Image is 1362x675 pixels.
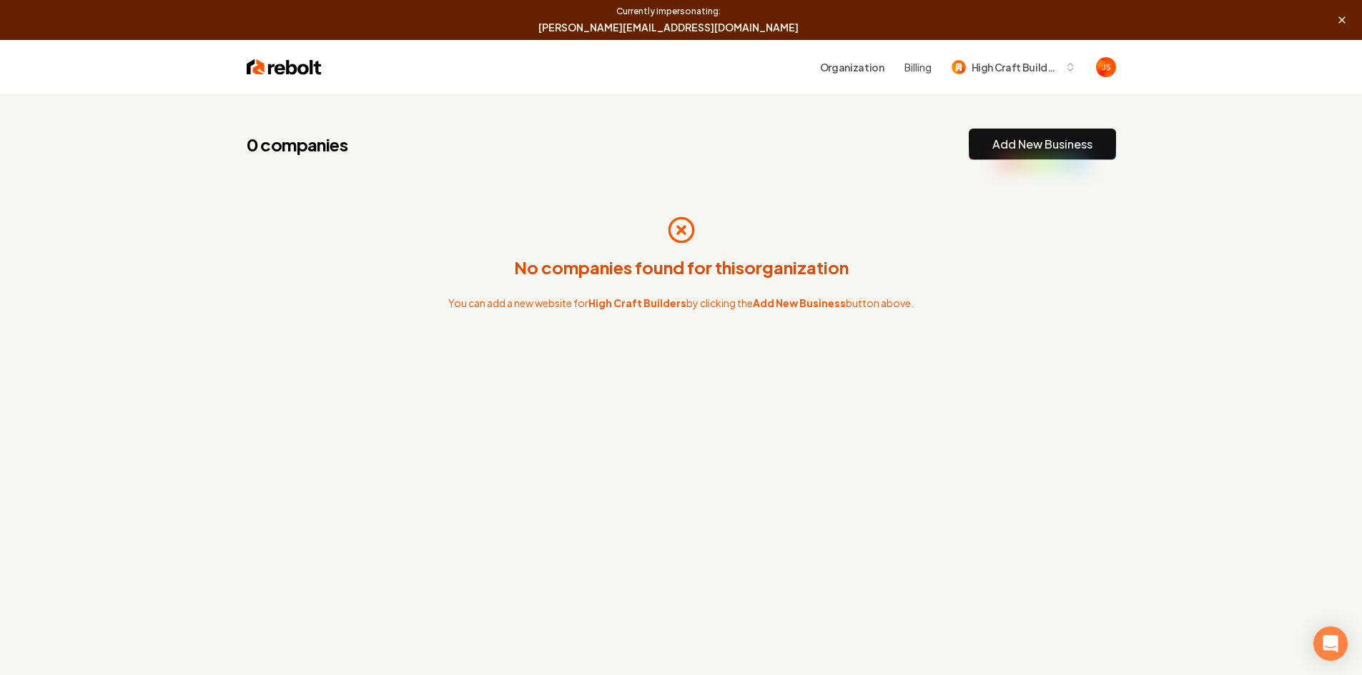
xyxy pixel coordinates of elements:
img: Rebolt Logo [247,57,322,77]
strong: Add New Business [753,296,846,309]
h1: 0 companies [247,133,384,156]
div: Abrir Intercom Messenger [1313,626,1348,661]
img: High Craft Builders [952,60,966,74]
img: James Shamoun [1096,57,1116,77]
span: High Craft Builders [588,296,686,309]
p: You can add a new website for by clicking the button above. [448,296,914,310]
button: Organization [811,54,893,80]
button: Open user button [1096,57,1116,77]
span: [PERSON_NAME][EMAIL_ADDRESS][DOMAIN_NAME] [9,20,1328,34]
button: Stop impersonating this user [1331,13,1353,27]
button: Add New Business [969,129,1116,160]
span: High Craft Builders [972,60,1059,75]
button: Billing [904,60,932,74]
p: No companies found for this organization [514,256,849,279]
span: Currently impersonating: [9,6,1328,17]
a: Add New Business [992,136,1092,153]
